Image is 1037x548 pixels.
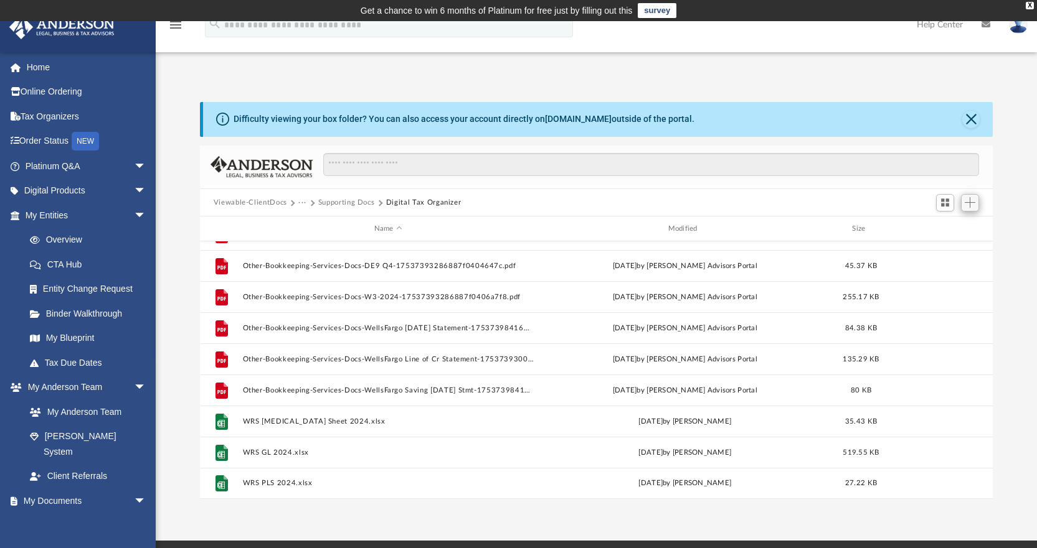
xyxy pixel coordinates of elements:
span: 80 KB [851,387,871,394]
div: grid [200,241,993,499]
span: 45.37 KB [845,262,877,269]
a: Platinum Q&Aarrow_drop_down [9,154,165,179]
img: User Pic [1009,16,1028,34]
a: My Entitiesarrow_drop_down [9,203,165,228]
a: Online Ordering [9,80,165,104]
button: WRS [MEDICAL_DATA] Sheet 2024.xlsx [242,417,534,425]
div: Modified [539,223,830,235]
i: search [208,17,222,30]
a: My Anderson Team [17,399,153,424]
div: [DATE] by [PERSON_NAME] Advisors Portal [539,292,831,303]
div: [DATE] by [PERSON_NAME] [539,416,831,427]
span: 519.55 KB [843,449,879,456]
button: Switch to Grid View [936,194,955,211]
button: WRS PLS 2024.xlsx [242,480,534,488]
a: Tax Organizers [9,104,165,129]
span: arrow_drop_down [134,488,159,514]
img: Anderson Advisors Platinum Portal [6,15,118,39]
div: Get a chance to win 6 months of Platinum for free just by filling out this [361,3,633,18]
button: WRS GL 2024.xlsx [242,448,534,457]
a: Client Referrals [17,464,159,489]
span: 135.29 KB [843,356,879,363]
a: [DOMAIN_NAME] [545,114,612,124]
button: Digital Tax Organizer [386,197,462,208]
button: Viewable-ClientDocs [214,197,287,208]
span: arrow_drop_down [134,179,159,204]
div: Size [836,223,886,235]
a: Tax Due Dates [17,350,165,375]
a: Entity Change Request [17,277,165,302]
a: CTA Hub [17,252,165,277]
a: My Documentsarrow_drop_down [9,488,159,513]
span: 84.38 KB [845,325,877,332]
a: Digital Productsarrow_drop_down [9,179,165,203]
button: Other-Bookkeeping-Services-Docs-WellsFargo [DATE] Statement-17537398416887f24137e0e.pdf [242,324,534,332]
a: survey [638,3,676,18]
div: [DATE] by [PERSON_NAME] Advisors Portal [539,385,831,396]
button: ··· [298,197,306,208]
div: id [206,223,237,235]
button: Other-Bookkeeping-Services-Docs-DE9 Q4-17537393286887f0404647c.pdf [242,262,534,270]
div: [DATE] by [PERSON_NAME] Advisors Portal [539,354,831,365]
input: Search files and folders [323,153,979,177]
i: menu [168,17,183,32]
button: Add [961,194,980,211]
span: arrow_drop_down [134,203,159,228]
span: 27.22 KB [845,480,877,486]
a: Binder Walkthrough [17,301,165,326]
div: [DATE] by [PERSON_NAME] [539,478,831,489]
span: arrow_drop_down [134,154,159,179]
div: close [1026,2,1034,9]
button: Close [962,111,980,128]
button: Supporting Docs [318,197,375,208]
a: My Anderson Teamarrow_drop_down [9,375,159,400]
button: Other-Bookkeeping-Services-Docs-W3-2024-17537393286887f0406a7f8.pdf [242,293,534,301]
span: arrow_drop_down [134,375,159,401]
a: Overview [17,228,165,253]
div: Name [242,223,533,235]
div: [DATE] by [PERSON_NAME] Advisors Portal [539,323,831,334]
div: id [891,223,978,235]
div: Difficulty viewing your box folder? You can also access your account directly on outside of the p... [234,113,694,126]
div: NEW [72,132,99,151]
a: menu [168,24,183,32]
div: [DATE] by [PERSON_NAME] Advisors Portal [539,261,831,272]
a: [PERSON_NAME] System [17,424,159,464]
a: Order StatusNEW [9,129,165,154]
div: [DATE] by [PERSON_NAME] [539,447,831,458]
span: 35.43 KB [845,418,877,425]
a: Home [9,55,165,80]
button: Other-Bookkeeping-Services-Docs-WellsFargo Saving [DATE] Stmt-17537398416887f2413a6c0.pdf [242,386,534,394]
span: 255.17 KB [843,294,879,300]
button: Other-Bookkeeping-Services-Docs-WellsFargo Line of Cr Statement-17537393006887f02425030.pdf [242,355,534,363]
a: My Blueprint [17,326,159,351]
